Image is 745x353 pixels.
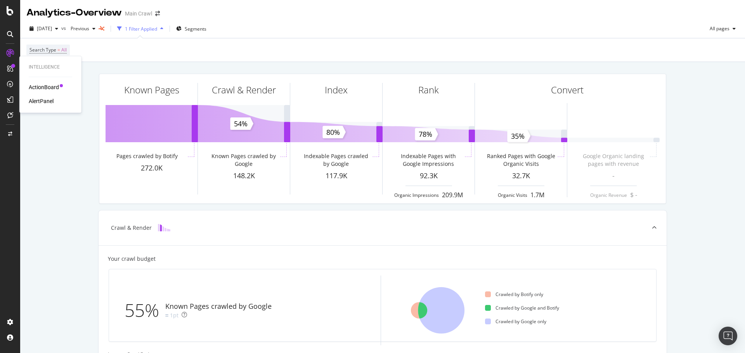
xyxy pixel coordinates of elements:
[290,171,382,181] div: 117.9K
[212,83,276,96] div: Crawl & Render
[111,224,152,232] div: Crawl & Render
[155,11,160,16] div: arrow-right-arrow-left
[485,305,559,311] div: Crawled by Google and Botify
[173,22,210,35] button: Segments
[68,25,89,32] span: Previous
[719,327,737,345] div: Open Intercom Messenger
[170,312,178,319] div: 1pt
[124,83,179,96] div: Known Pages
[26,22,61,35] button: [DATE]
[165,314,168,317] img: Equal
[158,224,170,231] img: block-icon
[485,318,546,325] div: Crawled by Google only
[114,22,166,35] button: 1 Filter Applied
[61,25,68,31] span: vs
[393,152,463,168] div: Indexable Pages with Google Impressions
[125,298,165,323] div: 55%
[301,152,371,168] div: Indexable Pages crawled by Google
[29,83,59,91] a: ActionBoard
[209,152,278,168] div: Known Pages crawled by Google
[418,83,439,96] div: Rank
[485,291,543,298] div: Crawled by Botify only
[61,45,67,55] span: All
[108,255,156,263] div: Your crawl budget
[165,301,272,312] div: Known Pages crawled by Google
[125,10,152,17] div: Main Crawl
[394,192,439,198] div: Organic Impressions
[29,46,56,53] span: Search Type
[116,152,178,160] div: Pages crawled by Botify
[26,6,122,19] div: Analytics - Overview
[383,171,475,181] div: 92.3K
[125,26,157,32] div: 1 Filter Applied
[106,163,198,173] div: 272.0K
[57,46,60,53] span: =
[707,25,729,32] span: All pages
[325,83,348,96] div: Index
[29,64,72,71] div: Intelligence
[29,97,54,105] a: AlertPanel
[707,22,739,35] button: All pages
[37,25,52,32] span: 2025 Oct. 2nd
[185,26,206,32] span: Segments
[442,191,463,200] div: 209.9M
[68,22,99,35] button: Previous
[198,171,290,181] div: 148.2K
